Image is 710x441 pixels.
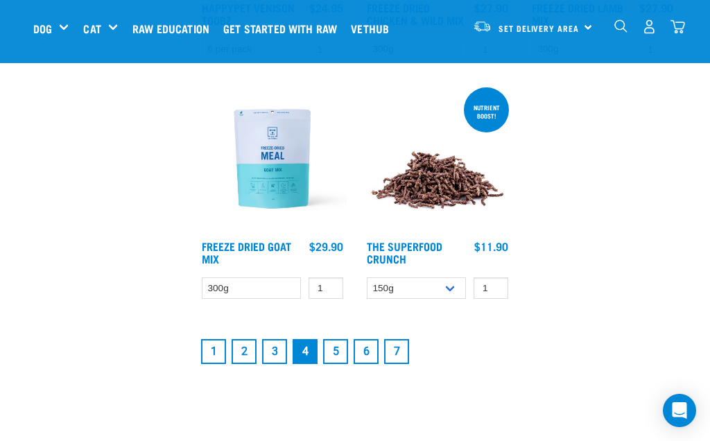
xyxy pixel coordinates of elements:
[33,20,52,37] a: Dog
[367,243,442,261] a: The Superfood Crunch
[363,85,512,233] img: 1311 Superfood Crunch 01
[220,1,347,56] a: Get started with Raw
[670,19,685,34] img: home-icon@2x.png
[663,394,696,427] div: Open Intercom Messenger
[83,20,101,37] a: Cat
[198,85,347,233] img: Raw Essentials Freeze Dried Goat Mix
[323,339,348,364] a: Goto page 5
[202,243,291,261] a: Freeze Dried Goat Mix
[198,336,677,367] nav: pagination
[499,26,579,31] span: Set Delivery Area
[262,339,287,364] a: Goto page 3
[232,339,257,364] a: Goto page 2
[347,1,399,56] a: Vethub
[354,339,379,364] a: Goto page 6
[384,339,409,364] a: Goto page 7
[309,277,343,299] input: 1
[474,240,508,252] div: $11.90
[464,97,509,126] div: nutrient boost!
[309,240,343,252] div: $29.90
[129,1,220,56] a: Raw Education
[614,19,627,33] img: home-icon-1@2x.png
[201,339,226,364] a: Goto page 1
[474,277,508,299] input: 1
[642,19,657,34] img: user.png
[293,339,318,364] a: Page 4
[473,20,492,33] img: van-moving.png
